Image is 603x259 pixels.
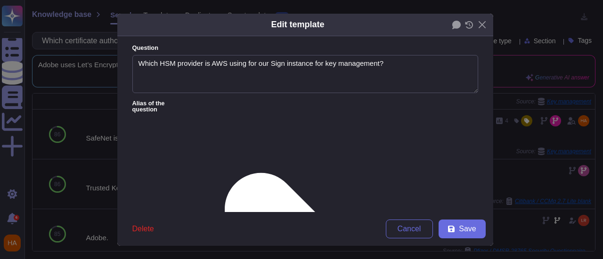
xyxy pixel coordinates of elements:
[398,225,421,233] span: Cancel
[475,17,489,32] button: Close
[459,225,476,233] span: Save
[132,55,478,94] textarea: Which HSM provider is AWS using for our Sign instance for key management?
[386,220,433,238] button: Cancel
[271,18,324,31] div: Edit template
[439,220,486,238] button: Save
[132,225,154,233] span: Delete
[132,45,478,51] label: Question
[125,220,162,238] button: Delete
